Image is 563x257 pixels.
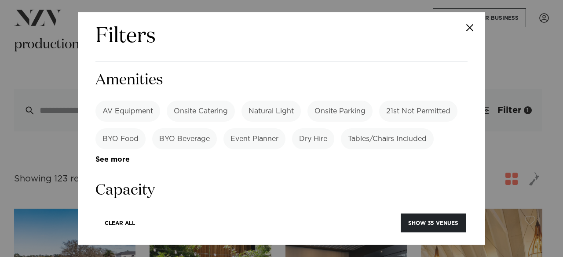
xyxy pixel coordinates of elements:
label: 21st Not Permitted [379,101,457,122]
button: Clear All [97,214,143,232]
h2: Filters [95,23,156,51]
h3: Amenities [95,70,468,90]
h3: Capacity [95,181,468,200]
label: Event Planner [223,128,285,149]
label: BYO Beverage [152,128,217,149]
button: Close [454,12,485,43]
button: Show 35 venues [401,214,466,232]
label: Natural Light [241,101,301,122]
label: Tables/Chairs Included [341,128,434,149]
label: Dry Hire [292,128,334,149]
label: AV Equipment [95,101,160,122]
label: Onsite Catering [167,101,235,122]
label: BYO Food [95,128,146,149]
label: Onsite Parking [307,101,373,122]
